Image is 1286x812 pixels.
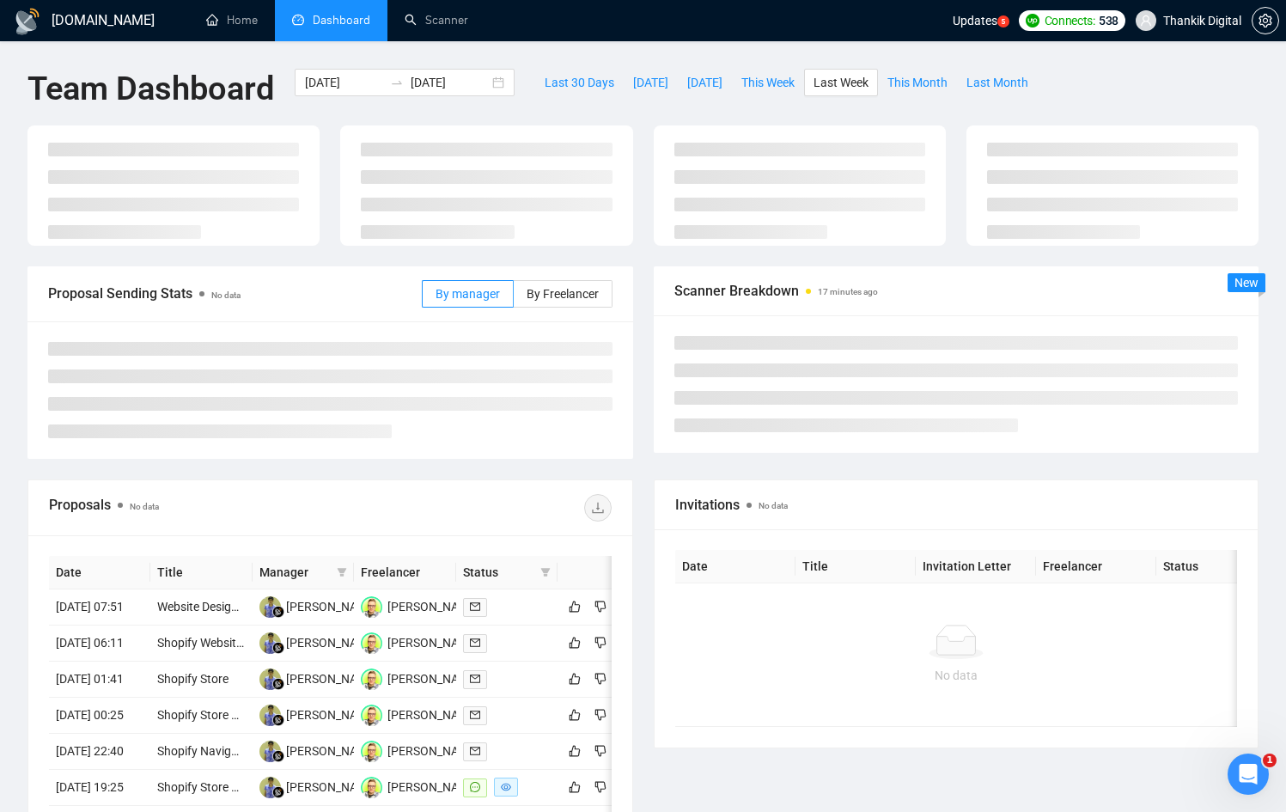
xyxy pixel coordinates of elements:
[49,770,150,806] td: [DATE] 19:25
[259,707,378,721] a: AD[PERSON_NAME]
[361,743,479,757] a: DK[PERSON_NAME]
[590,596,611,617] button: dislike
[537,559,554,585] span: filter
[674,280,1239,302] span: Scanner Breakdown
[470,710,480,720] span: mail
[732,69,804,96] button: This Week
[675,494,1238,516] span: Invitations
[14,8,41,35] img: logo
[286,597,378,616] div: [PERSON_NAME]
[361,596,382,618] img: DK
[361,741,382,762] img: DK
[387,778,479,797] div: [PERSON_NAME]
[590,669,611,689] button: dislike
[130,502,159,511] span: No data
[361,635,479,649] a: DK[PERSON_NAME]
[157,672,229,686] a: Shopify Store
[569,672,581,686] span: like
[272,750,284,762] img: gigradar-bm.png
[157,600,357,614] a: Website Design for Active Wear Brand
[804,69,878,96] button: Last Week
[878,69,957,96] button: This Month
[48,283,422,304] span: Proposal Sending Stats
[411,73,489,92] input: End date
[361,777,382,798] img: DK
[49,494,330,522] div: Proposals
[150,770,252,806] td: Shopify Store Optimization Expert Needed
[387,742,479,760] div: [PERSON_NAME]
[259,743,378,757] a: AD[PERSON_NAME]
[272,678,284,690] img: gigradar-bm.png
[997,15,1009,27] a: 5
[157,708,362,722] a: Shopify Store Development Assistance
[259,635,378,649] a: AD[PERSON_NAME]
[150,662,252,698] td: Shopify Store
[157,744,464,758] a: Shopify Navigation Integration for Brand Search Directory
[272,714,284,726] img: gigradar-bm.png
[818,287,878,296] time: 17 minutes ago
[259,596,281,618] img: AD
[687,73,722,92] span: [DATE]
[741,73,795,92] span: This Week
[286,705,378,724] div: [PERSON_NAME]
[501,782,511,792] span: eye
[590,632,611,653] button: dislike
[1045,11,1095,30] span: Connects:
[957,69,1038,96] button: Last Month
[590,777,611,797] button: dislike
[590,741,611,761] button: dislike
[569,708,581,722] span: like
[470,746,480,756] span: mail
[305,73,383,92] input: Start date
[272,786,284,798] img: gigradar-bm.png
[966,73,1028,92] span: Last Month
[390,76,404,89] span: swap-right
[564,705,585,725] button: like
[150,556,252,589] th: Title
[633,73,668,92] span: [DATE]
[354,556,455,589] th: Freelancer
[387,669,479,688] div: [PERSON_NAME]
[569,600,581,614] span: like
[206,13,258,27] a: homeHome
[470,782,480,792] span: message
[590,705,611,725] button: dislike
[675,550,795,583] th: Date
[272,642,284,654] img: gigradar-bm.png
[1099,11,1118,30] span: 538
[569,636,581,650] span: like
[795,550,916,583] th: Title
[387,633,479,652] div: [PERSON_NAME]
[1252,14,1279,27] a: setting
[361,599,479,613] a: DK[PERSON_NAME]
[594,600,606,614] span: dislike
[292,14,304,26] span: dashboard
[286,633,378,652] div: [PERSON_NAME]
[953,14,997,27] span: Updates
[157,780,380,794] a: Shopify Store Optimization Expert Needed
[337,567,347,577] span: filter
[259,777,281,798] img: AD
[259,779,378,793] a: AD[PERSON_NAME]
[150,698,252,734] td: Shopify Store Development Assistance
[333,559,350,585] span: filter
[253,556,354,589] th: Manager
[150,589,252,626] td: Website Design for Active Wear Brand
[387,705,479,724] div: [PERSON_NAME]
[49,626,150,662] td: [DATE] 06:11
[569,780,581,794] span: like
[594,636,606,650] span: dislike
[887,73,948,92] span: This Month
[361,669,382,690] img: DK
[594,708,606,722] span: dislike
[49,734,150,770] td: [DATE] 22:40
[390,76,404,89] span: to
[1036,550,1156,583] th: Freelancer
[259,632,281,654] img: AD
[1228,754,1269,795] iframe: Intercom live chat
[624,69,678,96] button: [DATE]
[49,698,150,734] td: [DATE] 00:25
[27,69,274,109] h1: Team Dashboard
[1002,17,1006,26] text: 5
[814,73,869,92] span: Last Week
